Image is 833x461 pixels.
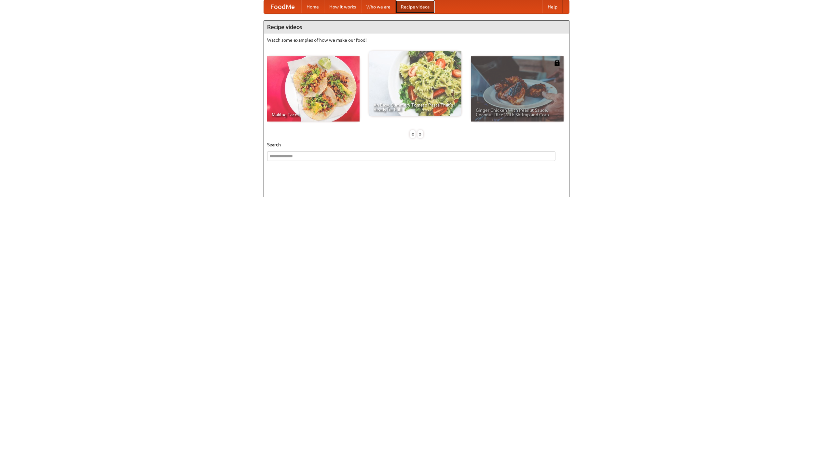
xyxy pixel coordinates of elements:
a: How it works [324,0,361,13]
a: An Easy, Summery Tomato Pasta That's Ready for Fall [369,51,461,116]
span: Making Tacos [272,112,355,117]
a: Recipe videos [396,0,435,13]
img: 483408.png [554,60,560,66]
div: » [417,130,423,138]
h5: Search [267,141,566,148]
span: An Easy, Summery Tomato Pasta That's Ready for Fall [374,103,457,112]
a: Help [542,0,563,13]
h4: Recipe videos [264,21,569,34]
a: Home [301,0,324,13]
a: Making Tacos [267,56,360,122]
p: Watch some examples of how we make our food! [267,37,566,43]
a: FoodMe [264,0,301,13]
div: « [410,130,416,138]
a: Who we are [361,0,396,13]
